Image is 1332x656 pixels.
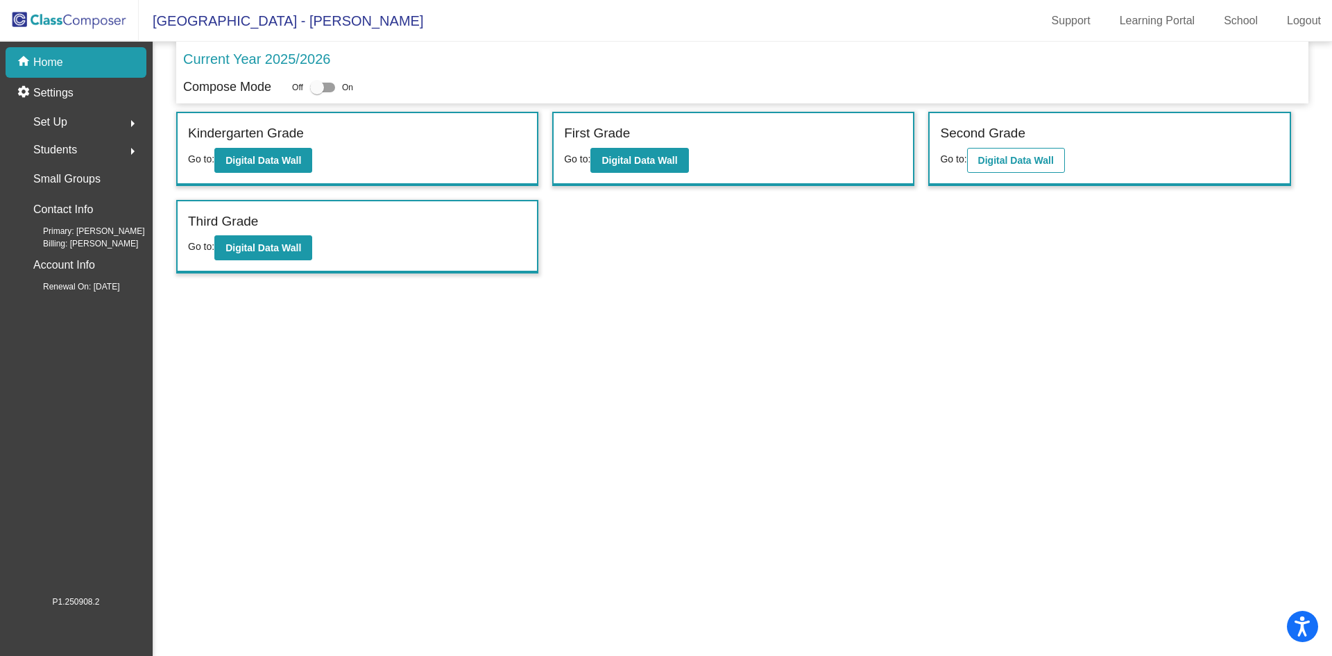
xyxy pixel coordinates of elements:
mat-icon: settings [17,85,33,101]
a: Support [1041,10,1102,32]
b: Digital Data Wall [601,155,677,166]
span: Go to: [564,153,590,165]
span: Billing: [PERSON_NAME] [21,237,138,250]
b: Digital Data Wall [225,155,301,166]
p: Compose Mode [183,78,271,96]
span: Off [292,81,303,94]
span: Set Up [33,112,67,132]
label: First Grade [564,124,630,144]
p: Small Groups [33,169,101,189]
span: [GEOGRAPHIC_DATA] - [PERSON_NAME] [139,10,423,32]
mat-icon: arrow_right [124,115,141,132]
span: On [342,81,353,94]
label: Kindergarten Grade [188,124,304,144]
button: Digital Data Wall [967,148,1065,173]
button: Digital Data Wall [214,148,312,173]
span: Go to: [188,153,214,165]
a: Logout [1276,10,1332,32]
span: Go to: [188,241,214,252]
b: Digital Data Wall [978,155,1054,166]
a: School [1213,10,1269,32]
b: Digital Data Wall [225,242,301,253]
p: Settings [33,85,74,101]
label: Third Grade [188,212,258,232]
p: Account Info [33,255,95,275]
span: Renewal On: [DATE] [21,280,119,293]
span: Primary: [PERSON_NAME] [21,225,145,237]
button: Digital Data Wall [590,148,688,173]
span: Students [33,140,77,160]
p: Home [33,54,63,71]
p: Contact Info [33,200,93,219]
button: Digital Data Wall [214,235,312,260]
a: Learning Portal [1109,10,1206,32]
mat-icon: home [17,54,33,71]
span: Go to: [940,153,966,165]
mat-icon: arrow_right [124,143,141,160]
p: Current Year 2025/2026 [183,49,330,69]
label: Second Grade [940,124,1025,144]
